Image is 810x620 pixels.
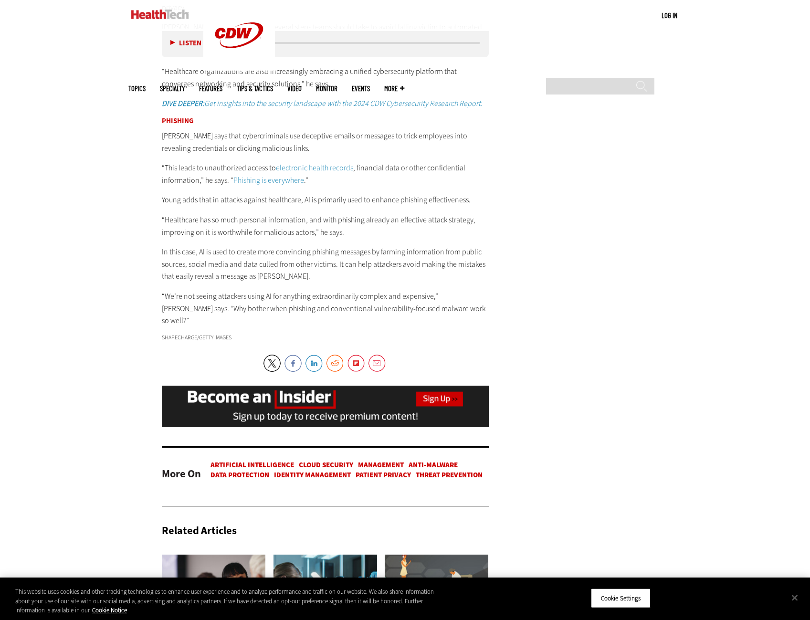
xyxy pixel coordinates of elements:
[356,470,411,480] a: Patient Privacy
[15,587,445,615] div: This website uses cookies and other tracking technologies to enhance user experience and to analy...
[662,11,677,20] a: Log in
[162,246,489,283] p: In this case, AI is used to create more convincing phishing messages by farming information from ...
[128,85,146,92] span: Topics
[352,85,370,92] a: Events
[409,460,458,470] a: Anti-malware
[299,460,353,470] a: Cloud Security
[591,588,651,608] button: Cookie Settings
[358,460,404,470] a: Management
[162,162,489,186] p: “This leads to unauthorized access to , financial data or other confidential information,” he say...
[162,117,489,125] h3: Phishing
[662,11,677,21] div: User menu
[784,587,805,608] button: Close
[162,214,489,238] p: “Healthcare has so much personal information, and with phishing already an effective attack strat...
[210,460,294,470] a: Artificial Intelligence
[233,175,304,185] a: Phishing is everywhere
[199,85,222,92] a: Features
[316,85,337,92] a: MonITor
[162,290,489,327] p: “We’re not seeing attackers using AI for anything extraordinarily complex and expensive,” [PERSON...
[274,470,351,480] a: Identity Management
[210,470,269,480] a: Data protection
[162,130,489,154] p: [PERSON_NAME] says that cybercriminals use deceptive emails or messages to trick employees into r...
[162,525,237,536] h3: Related Articles
[237,85,273,92] a: Tips & Tactics
[160,85,185,92] span: Specialty
[162,335,489,340] div: shapecharge/Getty Images
[276,163,353,173] a: electronic health records
[384,85,404,92] span: More
[416,470,483,480] a: Threat Prevention
[203,63,275,73] a: CDW
[162,194,489,206] p: Young adds that in attacks against healthcare, AI is primarily used to enhance phishing effective...
[92,606,127,614] a: More information about your privacy
[131,10,189,19] img: Home
[287,85,302,92] a: Video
